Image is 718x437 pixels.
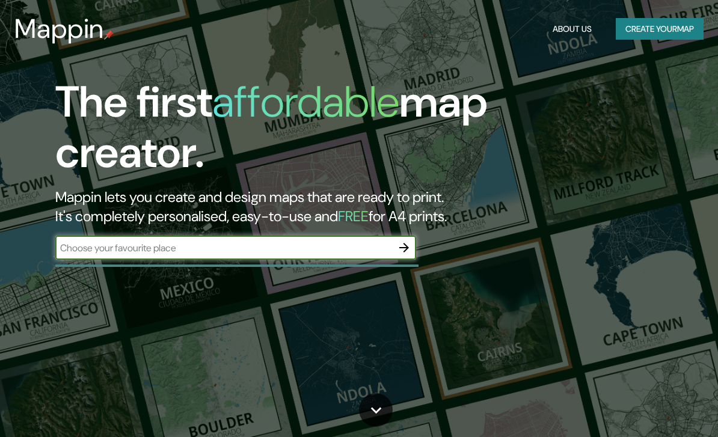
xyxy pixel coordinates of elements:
h1: affordable [212,74,399,130]
h3: Mappin [14,13,104,44]
h2: Mappin lets you create and design maps that are ready to print. It's completely personalised, eas... [55,188,630,226]
h1: The first map creator. [55,77,630,188]
button: Create yourmap [616,18,704,40]
button: About Us [548,18,597,40]
img: mappin-pin [104,30,114,40]
input: Choose your favourite place [55,241,392,255]
h5: FREE [338,207,369,225]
